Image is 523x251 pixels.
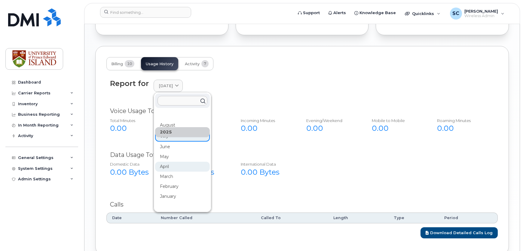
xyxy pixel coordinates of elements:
div: Calls [110,200,494,209]
div: August [155,120,210,130]
div: Stephanie Campbell [446,8,509,20]
th: Date [106,213,155,223]
a: Download Detailed Calls Log [421,227,498,238]
div: 0.00 [110,123,162,133]
span: 7 [201,60,209,67]
div: 0.00 [306,123,359,133]
div: Data Usage Total $0.00 [110,151,494,159]
div: May [155,152,210,162]
th: Period [439,213,498,223]
div: 0.00 [241,123,293,133]
span: [PERSON_NAME] [464,9,498,14]
div: 0.00 [372,123,424,133]
div: Quicklinks [401,8,445,20]
span: Activity [185,62,200,66]
th: Called To [255,213,328,223]
div: Voice Usage Total $0.00 [110,107,494,115]
th: Number Called [155,213,255,223]
div: 2025 [155,127,210,137]
div: March [155,172,210,182]
div: Incoming Minutes [241,118,293,124]
span: Quicklinks [412,11,434,16]
span: Support [303,10,320,16]
span: Alerts [333,10,346,16]
span: Knowledge Base [359,10,396,16]
div: 0.00 Bytes [241,167,293,177]
div: International Data [241,161,293,167]
a: Alerts [324,7,350,19]
div: Domestic Data [110,161,162,167]
div: June [155,142,210,152]
span: [DATE] [159,83,173,89]
span: SC [452,10,459,17]
div: Roaming Minutes [437,118,489,124]
div: Mobile to Mobile [372,118,424,124]
input: Find something... [100,7,191,18]
span: Billing [111,62,123,66]
a: Support [294,7,324,19]
th: Type [388,213,439,223]
div: February [155,182,210,191]
div: December [155,211,210,221]
div: Report for [110,79,149,87]
span: 10 [125,60,134,67]
span: Wireless Admin [464,14,498,18]
a: [DATE] [154,80,183,92]
div: Evening/Weekend [306,118,359,124]
div: January [155,191,210,201]
div: Total Minutes [110,118,162,124]
div: 0.00 [437,123,489,133]
a: Knowledge Base [350,7,400,19]
div: 0.00 Bytes [110,167,162,177]
th: Length [328,213,388,223]
div: April [155,162,210,172]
